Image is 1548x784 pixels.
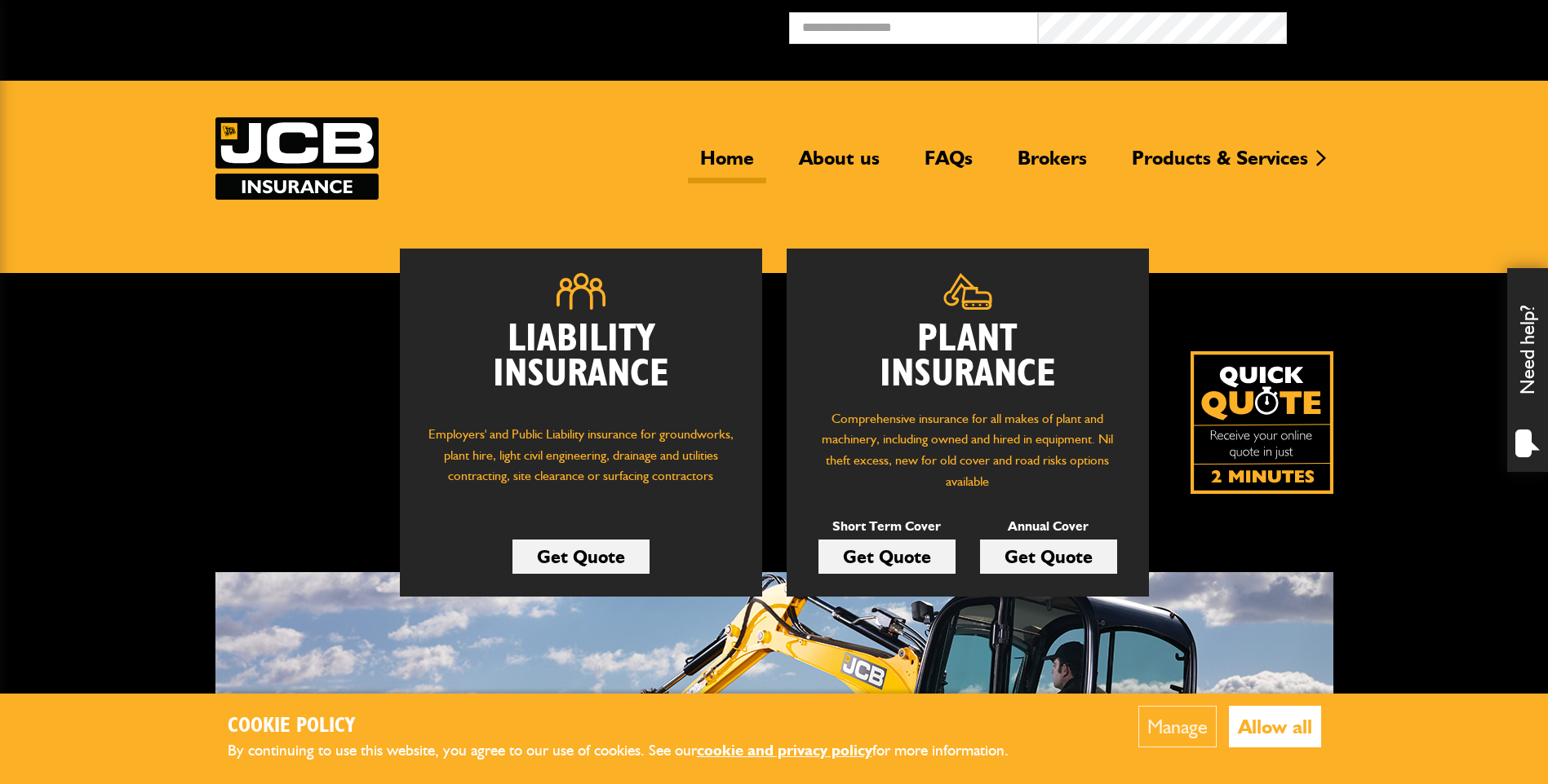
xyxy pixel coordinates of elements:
p: Short Term Cover [818,516,956,537]
img: Quick Quote [1191,351,1333,494]
p: Employers' and Public Liability insurance for groundworks, plant hire, light civil engineering, d... [424,424,738,502]
h2: Plant Insurance [811,322,1124,392]
p: Comprehensive insurance for all makes of plant and machinery, including owned and hired in equipm... [811,408,1124,491]
a: Get Quote [818,540,956,574]
a: Get your insurance quote isn just 2-minutes [1191,351,1333,494]
a: Brokers [1005,146,1099,183]
button: Broker Login [1287,12,1536,37]
h2: Liability Insurance [424,322,738,408]
img: JCB Insurance Services logo [215,117,379,200]
p: Annual Cover [980,516,1117,537]
a: About us [787,146,892,183]
button: Manage [1138,706,1217,747]
a: JCB Insurance Services [215,117,379,200]
a: Products & Services [1120,146,1320,183]
div: Need help? [1507,268,1548,472]
a: Home [688,146,766,183]
a: FAQs [912,146,985,183]
button: Allow all [1229,706,1321,747]
h2: Cookie Policy [228,714,1036,739]
a: Get Quote [980,540,1117,574]
p: By continuing to use this website, you agree to our use of cookies. See our for more information. [228,738,1036,764]
a: Get Quote [512,540,650,574]
a: cookie and privacy policy [697,741,872,760]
